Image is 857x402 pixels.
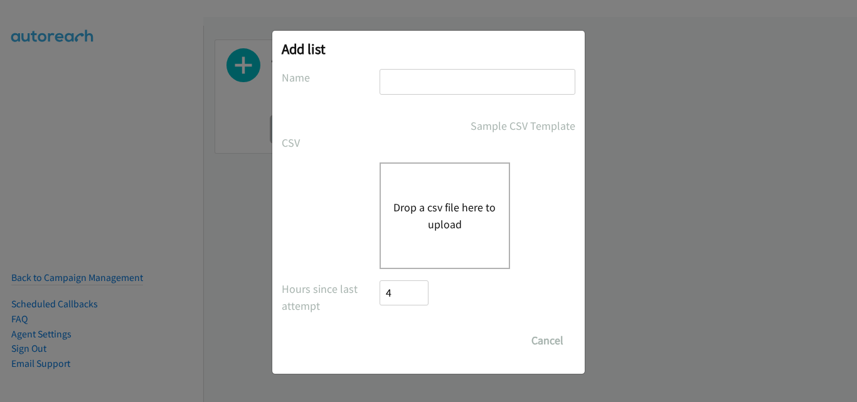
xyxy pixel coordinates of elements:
label: Name [282,69,380,86]
label: CSV [282,134,380,151]
button: Cancel [519,328,575,353]
h2: Add list [282,40,575,58]
label: Hours since last attempt [282,280,380,314]
button: Drop a csv file here to upload [393,199,496,233]
a: Sample CSV Template [471,117,575,134]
